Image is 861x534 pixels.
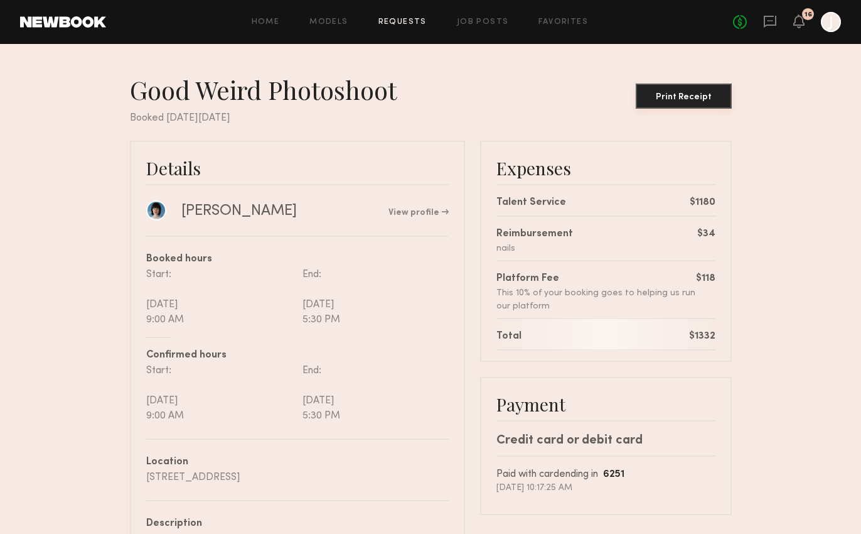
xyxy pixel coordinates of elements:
[146,157,449,179] div: Details
[496,286,696,313] div: This 10% of your booking goes to helping us run our platform
[496,271,696,286] div: Platform Fee
[146,455,449,470] div: Location
[496,195,566,210] div: Talent Service
[181,202,297,221] div: [PERSON_NAME]
[496,242,573,255] div: nails
[603,470,624,479] b: 6251
[496,227,573,242] div: Reimbursement
[146,252,449,267] div: Booked hours
[805,11,812,18] div: 16
[641,93,727,102] div: Print Receipt
[388,209,449,217] a: View profile
[309,18,348,26] a: Models
[496,393,715,415] div: Payment
[146,267,297,327] div: Start: [DATE] 9:00 AM
[496,157,715,179] div: Expenses
[496,482,715,494] div: [DATE] 10:17:25 AM
[636,84,732,109] button: Print Receipt
[496,432,715,450] div: Credit card or debit card
[690,195,715,210] div: $1180
[689,329,715,344] div: $1332
[457,18,509,26] a: Job Posts
[538,18,588,26] a: Favorites
[146,516,449,531] div: Description
[252,18,280,26] a: Home
[297,267,449,327] div: End: [DATE] 5:30 PM
[696,271,715,286] div: $118
[378,18,427,26] a: Requests
[496,467,715,482] div: Paid with card ending in
[146,348,449,363] div: Confirmed hours
[130,111,732,126] div: Booked [DATE][DATE]
[697,227,715,242] div: $34
[130,74,407,106] div: Good Weird Photoshoot
[496,329,521,344] div: Total
[146,470,449,485] div: [STREET_ADDRESS]
[146,363,297,423] div: Start: [DATE] 9:00 AM
[297,363,449,423] div: End: [DATE] 5:30 PM
[821,12,841,32] a: J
